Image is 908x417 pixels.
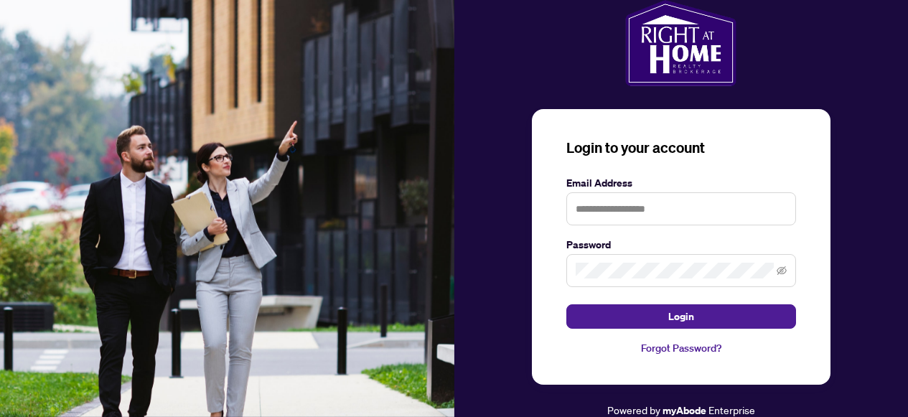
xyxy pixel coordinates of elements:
[566,304,796,329] button: Login
[708,403,755,416] span: Enterprise
[566,138,796,158] h3: Login to your account
[777,266,787,276] span: eye-invisible
[566,340,796,356] a: Forgot Password?
[566,175,796,191] label: Email Address
[668,305,694,328] span: Login
[607,403,660,416] span: Powered by
[566,237,796,253] label: Password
